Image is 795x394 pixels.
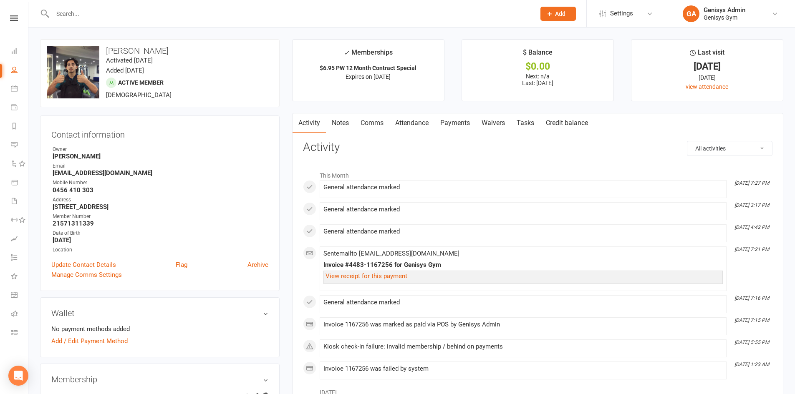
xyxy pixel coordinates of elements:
i: [DATE] 4:42 PM [734,224,769,230]
div: General attendance marked [323,206,723,213]
div: Mobile Number [53,179,268,187]
a: Dashboard [11,43,28,61]
i: [DATE] 7:27 PM [734,180,769,186]
button: Add [540,7,576,21]
a: Payments [11,99,28,118]
a: view attendance [686,83,728,90]
div: Genisys Admin [704,6,745,14]
span: Expires on [DATE] [346,73,391,80]
i: ✓ [344,49,349,57]
h3: [PERSON_NAME] [47,46,273,55]
i: [DATE] 5:55 PM [734,339,769,345]
h3: Wallet [51,309,268,318]
div: Invoice 1167256 was failed by system [323,365,723,372]
div: Invoice #4483-1167256 for Genisys Gym [323,261,723,269]
h3: Membership [51,375,268,384]
strong: [DATE] [53,236,268,244]
a: Class kiosk mode [11,324,28,343]
div: General attendance marked [323,184,723,191]
strong: [PERSON_NAME] [53,153,268,160]
a: What's New [11,268,28,286]
a: Credit balance [540,113,594,133]
strong: [STREET_ADDRESS] [53,203,268,211]
div: [DATE] [639,73,775,82]
span: Sent email to [EMAIL_ADDRESS][DOMAIN_NAME] [323,250,459,257]
span: Active member [118,79,164,86]
time: Activated [DATE] [106,57,153,64]
div: Owner [53,146,268,153]
a: Archive [247,260,268,270]
div: Last visit [690,47,724,62]
a: Product Sales [11,174,28,193]
div: Memberships [344,47,393,63]
div: [DATE] [639,62,775,71]
div: $ Balance [523,47,553,62]
div: Member Number [53,213,268,221]
span: [DEMOGRAPHIC_DATA] [106,91,172,99]
i: [DATE] 7:16 PM [734,295,769,301]
h3: Activity [303,141,772,154]
a: View receipt for this payment [326,272,407,280]
div: Invoice 1167256 was marked as paid via POS by Genisys Admin [323,321,723,328]
a: Manage Comms Settings [51,270,122,280]
a: Roll call kiosk mode [11,305,28,324]
a: Comms [355,113,389,133]
li: This Month [303,167,772,180]
strong: [EMAIL_ADDRESS][DOMAIN_NAME] [53,169,268,177]
input: Search... [50,8,530,20]
i: [DATE] 7:15 PM [734,317,769,323]
a: Attendance [389,113,434,133]
time: Added [DATE] [106,67,144,74]
a: Waivers [476,113,511,133]
div: $0.00 [469,62,606,71]
a: Update Contact Details [51,260,116,270]
strong: 0456 410 303 [53,186,268,194]
a: Activity [293,113,326,133]
strong: $6.95 PW 12 Month Contract Special [320,65,416,71]
a: People [11,61,28,80]
i: [DATE] 7:21 PM [734,246,769,252]
strong: 21571311339 [53,220,268,227]
a: Tasks [511,113,540,133]
li: No payment methods added [51,324,268,334]
div: Location [53,246,268,254]
div: Open Intercom Messenger [8,366,28,386]
div: Kiosk check-in failure: invalid membership / behind on payments [323,343,723,350]
div: General attendance marked [323,228,723,235]
a: Add / Edit Payment Method [51,336,128,346]
div: Genisys Gym [704,14,745,21]
a: Flag [176,260,187,270]
p: Next: n/a Last: [DATE] [469,73,606,86]
div: Address [53,196,268,204]
h3: Contact information [51,127,268,139]
span: Settings [610,4,633,23]
i: [DATE] 3:17 PM [734,202,769,208]
div: GA [683,5,699,22]
div: Email [53,162,268,170]
i: [DATE] 1:23 AM [734,361,769,367]
a: Calendar [11,80,28,99]
div: Date of Birth [53,229,268,237]
div: General attendance marked [323,299,723,306]
span: Add [555,10,565,17]
a: Notes [326,113,355,133]
img: image1729743129.png [47,46,99,98]
a: General attendance kiosk mode [11,286,28,305]
a: Assessments [11,230,28,249]
a: Payments [434,113,476,133]
a: Reports [11,118,28,136]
